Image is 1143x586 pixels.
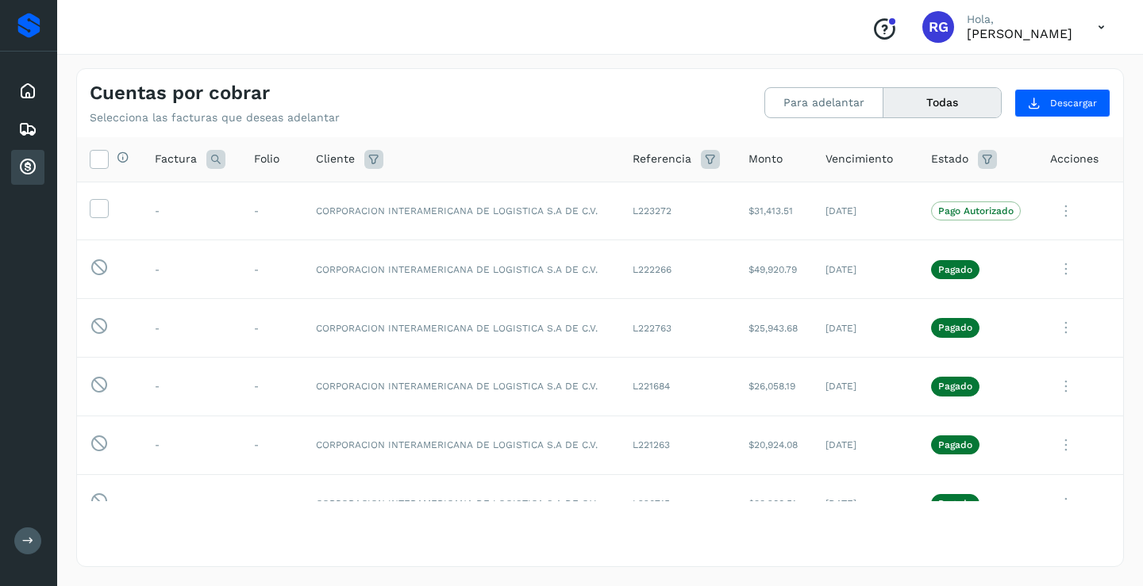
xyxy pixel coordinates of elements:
td: L220715 [620,474,736,533]
td: CORPORACION INTERAMERICANA DE LOGISTICA S.A DE C.V. [303,474,620,533]
span: Factura [155,151,197,167]
span: Folio [254,151,279,167]
p: Pagado [938,322,972,333]
td: [DATE] [813,182,918,240]
td: CORPORACION INTERAMERICANA DE LOGISTICA S.A DE C.V. [303,416,620,474]
td: - [142,357,241,416]
td: - [142,474,241,533]
span: Monto [749,151,783,167]
p: Hola, [967,13,1072,26]
td: $31,413.51 [736,182,813,240]
td: - [241,357,303,416]
span: Vencimiento [825,151,893,167]
h4: Cuentas por cobrar [90,82,270,105]
td: $20,924.08 [736,416,813,474]
td: - [241,240,303,299]
td: [DATE] [813,357,918,416]
td: CORPORACION INTERAMERICANA DE LOGISTICA S.A DE C.V. [303,182,620,240]
td: L222266 [620,240,736,299]
td: - [241,474,303,533]
div: Embarques [11,112,44,147]
td: $25,943.68 [736,299,813,358]
button: Para adelantar [765,88,883,117]
td: - [142,416,241,474]
td: [DATE] [813,299,918,358]
td: $49,920.79 [736,240,813,299]
td: L221684 [620,357,736,416]
p: Selecciona las facturas que deseas adelantar [90,111,340,124]
td: $26,058.19 [736,357,813,416]
td: - [142,240,241,299]
td: [DATE] [813,474,918,533]
td: CORPORACION INTERAMERICANA DE LOGISTICA S.A DE C.V. [303,299,620,358]
td: [DATE] [813,416,918,474]
button: Descargar [1014,89,1110,117]
td: - [241,299,303,358]
p: Pagado [938,498,972,509]
td: CORPORACION INTERAMERICANA DE LOGISTICA S.A DE C.V. [303,240,620,299]
td: $33,288.51 [736,474,813,533]
span: Acciones [1050,151,1099,167]
td: - [142,299,241,358]
span: Cliente [316,151,355,167]
div: Cuentas por cobrar [11,150,44,185]
td: - [241,182,303,240]
p: Pago Autorizado [938,205,1014,216]
td: CORPORACION INTERAMERICANA DE LOGISTICA S.A DE C.V. [303,357,620,416]
td: L223272 [620,182,736,240]
td: - [142,182,241,240]
p: Pagado [938,264,972,275]
p: Pagado [938,439,972,450]
td: - [241,416,303,474]
button: Todas [883,88,1001,117]
td: [DATE] [813,240,918,299]
p: ROBERTO GALLARDO HERNANDEZ [967,26,1072,41]
td: L222763 [620,299,736,358]
p: Pagado [938,381,972,392]
span: Referencia [633,151,691,167]
span: Descargar [1050,96,1097,110]
span: Estado [931,151,968,167]
div: Inicio [11,74,44,109]
td: L221263 [620,416,736,474]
